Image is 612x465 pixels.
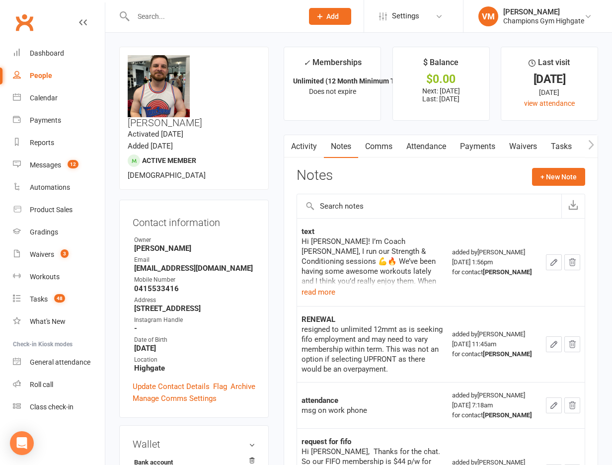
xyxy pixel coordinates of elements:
[302,227,314,236] strong: text
[30,139,54,147] div: Reports
[134,255,255,265] div: Email
[213,381,227,392] a: Flag
[134,364,255,373] strong: Highgate
[13,310,105,333] a: What's New
[133,381,210,392] a: Update Contact Details
[302,324,443,374] div: resigned to unlimited 12mmt as is seeking fifo employment and may need to vary membership within ...
[324,135,358,158] a: Notes
[452,390,537,420] div: added by [PERSON_NAME] [DATE] 7:18am
[134,355,255,365] div: Location
[293,77,409,85] strong: Unlimited (12 Month Minimum Term)
[503,16,584,25] div: Champions Gym Highgate
[452,410,537,420] div: for contact
[478,6,498,26] div: VM
[134,244,255,253] strong: [PERSON_NAME]
[483,350,532,358] strong: [PERSON_NAME]
[30,72,52,79] div: People
[30,250,54,258] div: Waivers
[13,42,105,65] a: Dashboard
[483,411,532,419] strong: [PERSON_NAME]
[13,154,105,176] a: Messages 12
[128,171,206,180] span: [DEMOGRAPHIC_DATA]
[483,268,532,276] strong: [PERSON_NAME]
[309,87,356,95] span: Does not expire
[13,199,105,221] a: Product Sales
[13,132,105,154] a: Reports
[13,374,105,396] a: Roll call
[133,392,217,404] a: Manage Comms Settings
[30,161,61,169] div: Messages
[510,74,589,84] div: [DATE]
[453,135,502,158] a: Payments
[30,116,61,124] div: Payments
[61,249,69,258] span: 3
[13,351,105,374] a: General attendance kiosk mode
[30,381,53,388] div: Roll call
[452,329,537,359] div: added by [PERSON_NAME] [DATE] 11:45am
[128,130,183,139] time: Activated [DATE]
[510,87,589,98] div: [DATE]
[392,5,419,27] span: Settings
[302,405,443,415] div: msg on work phone
[134,284,255,293] strong: 0415533416
[302,315,335,324] strong: RENEWAL
[13,221,105,243] a: Gradings
[423,56,459,74] div: $ Balance
[30,317,66,325] div: What's New
[128,55,260,128] h3: [PERSON_NAME]
[230,381,255,392] a: Archive
[297,194,561,218] input: Search notes
[68,160,78,168] span: 12
[503,7,584,16] div: [PERSON_NAME]
[452,267,537,277] div: for contact
[13,396,105,418] a: Class kiosk mode
[302,396,338,405] strong: attendance
[30,49,64,57] div: Dashboard
[502,135,544,158] a: Waivers
[30,183,70,191] div: Automations
[13,288,105,310] a: Tasks 48
[302,236,443,306] div: Hi [PERSON_NAME]! I’m Coach [PERSON_NAME], I run our Strength & Conditioning sessions 💪🔥 We’ve be...
[134,335,255,345] div: Date of Birth
[302,286,335,298] button: read more
[128,142,173,151] time: Added [DATE]
[402,87,480,103] p: Next: [DATE] Last: [DATE]
[524,99,575,107] a: view attendance
[134,324,255,333] strong: -
[13,87,105,109] a: Calendar
[54,294,65,303] span: 48
[12,10,37,35] a: Clubworx
[134,296,255,305] div: Address
[142,156,196,164] span: Active member
[302,437,351,446] strong: request for fifo
[309,8,351,25] button: Add
[358,135,399,158] a: Comms
[134,264,255,273] strong: [EMAIL_ADDRESS][DOMAIN_NAME]
[532,168,585,186] button: + New Note
[133,213,255,228] h3: Contact information
[134,315,255,325] div: Instagram Handle
[13,266,105,288] a: Workouts
[13,109,105,132] a: Payments
[128,55,190,117] img: image1717990143.png
[326,12,339,20] span: Add
[30,358,90,366] div: General attendance
[13,65,105,87] a: People
[529,56,570,74] div: Last visit
[284,135,324,158] a: Activity
[544,135,579,158] a: Tasks
[399,135,453,158] a: Attendance
[304,58,310,68] i: ✓
[10,431,34,455] div: Open Intercom Messenger
[130,9,296,23] input: Search...
[30,94,58,102] div: Calendar
[134,344,255,353] strong: [DATE]
[134,275,255,285] div: Mobile Number
[133,439,255,450] h3: Wallet
[30,295,48,303] div: Tasks
[134,235,255,245] div: Owner
[13,176,105,199] a: Automations
[297,168,333,186] h3: Notes
[452,349,537,359] div: for contact
[304,56,362,75] div: Memberships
